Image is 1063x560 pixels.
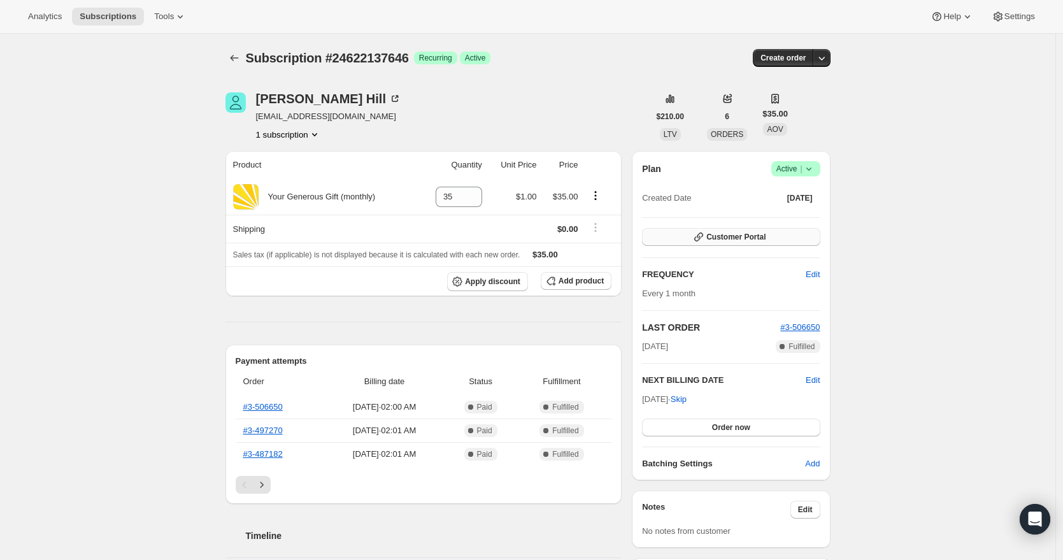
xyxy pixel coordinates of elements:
[259,190,376,203] div: Your Generous Gift (monthly)
[256,128,321,141] button: Product actions
[225,49,243,67] button: Subscriptions
[225,92,246,113] span: Randy Hill
[225,215,418,243] th: Shipping
[80,11,136,22] span: Subscriptions
[256,110,401,123] span: [EMAIL_ADDRESS][DOMAIN_NAME]
[465,276,520,287] span: Apply discount
[806,268,820,281] span: Edit
[642,228,820,246] button: Customer Portal
[154,11,174,22] span: Tools
[20,8,69,25] button: Analytics
[671,393,687,406] span: Skip
[559,276,604,286] span: Add product
[780,189,820,207] button: [DATE]
[753,49,813,67] button: Create order
[712,422,750,433] span: Order now
[585,220,606,234] button: Shipping actions
[246,529,622,542] h2: Timeline
[943,11,960,22] span: Help
[788,341,815,352] span: Fulfilled
[447,272,528,291] button: Apply discount
[418,151,486,179] th: Quantity
[787,193,813,203] span: [DATE]
[805,457,820,470] span: Add
[642,162,661,175] h2: Plan
[146,8,194,25] button: Tools
[256,92,401,105] div: [PERSON_NAME] Hill
[486,151,541,179] th: Unit Price
[253,476,271,494] button: Next
[552,449,578,459] span: Fulfilled
[327,448,442,461] span: [DATE] · 02:01 AM
[246,51,409,65] span: Subscription #24622137646
[780,322,820,332] a: #3-506650
[642,394,687,404] span: [DATE] ·
[243,426,283,435] a: #3-497270
[225,151,418,179] th: Product
[236,355,612,368] h2: Payment attempts
[552,402,578,412] span: Fulfilled
[711,130,743,139] span: ORDERS
[557,224,578,234] span: $0.00
[477,449,492,459] span: Paid
[664,130,677,139] span: LTV
[233,184,259,210] img: product img
[642,192,691,205] span: Created Date
[642,321,780,334] h2: LAST ORDER
[923,8,981,25] button: Help
[649,108,692,126] button: $210.00
[541,151,582,179] th: Price
[790,501,820,519] button: Edit
[327,375,442,388] span: Billing date
[642,419,820,436] button: Order now
[642,268,806,281] h2: FREQUENCY
[541,272,611,290] button: Add product
[1004,11,1035,22] span: Settings
[760,53,806,63] span: Create order
[780,321,820,334] button: #3-506650
[797,454,827,474] button: Add
[1020,504,1050,535] div: Open Intercom Messenger
[642,501,790,519] h3: Notes
[327,401,442,413] span: [DATE] · 02:00 AM
[477,426,492,436] span: Paid
[706,232,766,242] span: Customer Portal
[798,505,813,515] span: Edit
[520,375,604,388] span: Fulfillment
[642,289,696,298] span: Every 1 month
[327,424,442,437] span: [DATE] · 02:01 AM
[642,457,805,470] h6: Batching Settings
[243,402,283,412] a: #3-506650
[243,449,283,459] a: #3-487182
[236,368,324,396] th: Order
[585,189,606,203] button: Product actions
[984,8,1043,25] button: Settings
[776,162,815,175] span: Active
[236,476,612,494] nav: Pagination
[642,526,731,536] span: No notes from customer
[233,250,520,259] span: Sales tax (if applicable) is not displayed because it is calculated with each new order.
[450,375,512,388] span: Status
[419,53,452,63] span: Recurring
[532,250,558,259] span: $35.00
[767,125,783,134] span: AOV
[553,192,578,201] span: $35.00
[663,389,694,410] button: Skip
[762,108,788,120] span: $35.00
[657,111,684,122] span: $210.00
[642,340,668,353] span: [DATE]
[725,111,729,122] span: 6
[72,8,144,25] button: Subscriptions
[806,374,820,387] button: Edit
[798,264,827,285] button: Edit
[465,53,486,63] span: Active
[477,402,492,412] span: Paid
[516,192,537,201] span: $1.00
[642,374,806,387] h2: NEXT BILLING DATE
[717,108,737,126] button: 6
[552,426,578,436] span: Fulfilled
[800,164,802,174] span: |
[28,11,62,22] span: Analytics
